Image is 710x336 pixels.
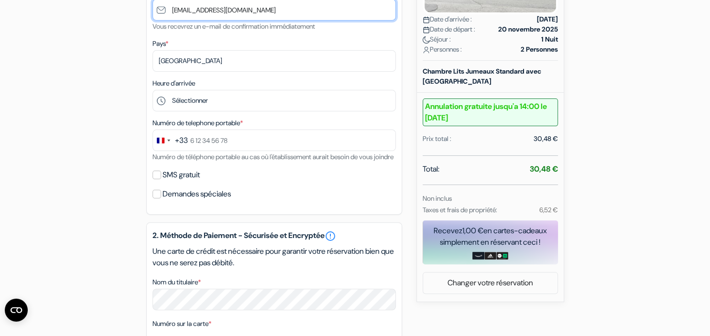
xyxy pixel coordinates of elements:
[175,135,188,146] div: +33
[537,14,558,24] strong: [DATE]
[423,98,558,126] b: Annulation gratuite jusqu'a 14:00 le [DATE]
[153,246,396,269] p: Une carte de crédit est nécessaire pour garantir votre réservation bien que vous ne serez pas déb...
[534,134,558,144] div: 30,48 €
[423,194,452,203] small: Non inclus
[498,24,558,34] strong: 20 novembre 2025
[484,252,496,260] img: adidas-card.png
[423,14,472,24] span: Date d'arrivée :
[163,187,231,201] label: Demandes spéciales
[153,78,195,88] label: Heure d'arrivée
[153,152,393,161] small: Numéro de téléphone portable au cas où l'établissement aurait besoin de vous joindre
[423,225,558,248] div: Recevez en cartes-cadeaux simplement en réservant ceci !
[423,46,430,54] img: user_icon.svg
[521,44,558,54] strong: 2 Personnes
[153,130,188,151] button: Change country, selected France (+33)
[423,36,430,43] img: moon.svg
[5,299,28,322] button: Ouvrir le widget CMP
[423,134,451,144] div: Prix total :
[153,130,396,151] input: 6 12 34 56 78
[163,168,200,182] label: SMS gratuit
[472,252,484,260] img: amazon-card-no-text.png
[153,319,211,329] label: Numéro sur la carte
[423,206,497,214] small: Taxes et frais de propriété:
[153,230,396,242] h5: 2. Méthode de Paiement - Sécurisée et Encryptée
[153,118,243,128] label: Numéro de telephone portable
[325,230,336,242] a: error_outline
[423,34,451,44] span: Séjour :
[541,34,558,44] strong: 1 Nuit
[462,226,483,236] span: 1,00 €
[423,274,557,292] a: Changer votre réservation
[153,277,201,287] label: Nom du titulaire
[530,164,558,174] strong: 30,48 €
[496,252,508,260] img: uber-uber-eats-card.png
[539,206,557,214] small: 6,52 €
[423,16,430,23] img: calendar.svg
[423,67,541,86] b: Chambre Lits Jumeaux Standard avec [GEOGRAPHIC_DATA]
[423,44,462,54] span: Personnes :
[423,26,430,33] img: calendar.svg
[153,22,315,31] small: Vous recevrez un e-mail de confirmation immédiatement
[423,163,439,175] span: Total:
[423,24,475,34] span: Date de départ :
[153,39,168,49] label: Pays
